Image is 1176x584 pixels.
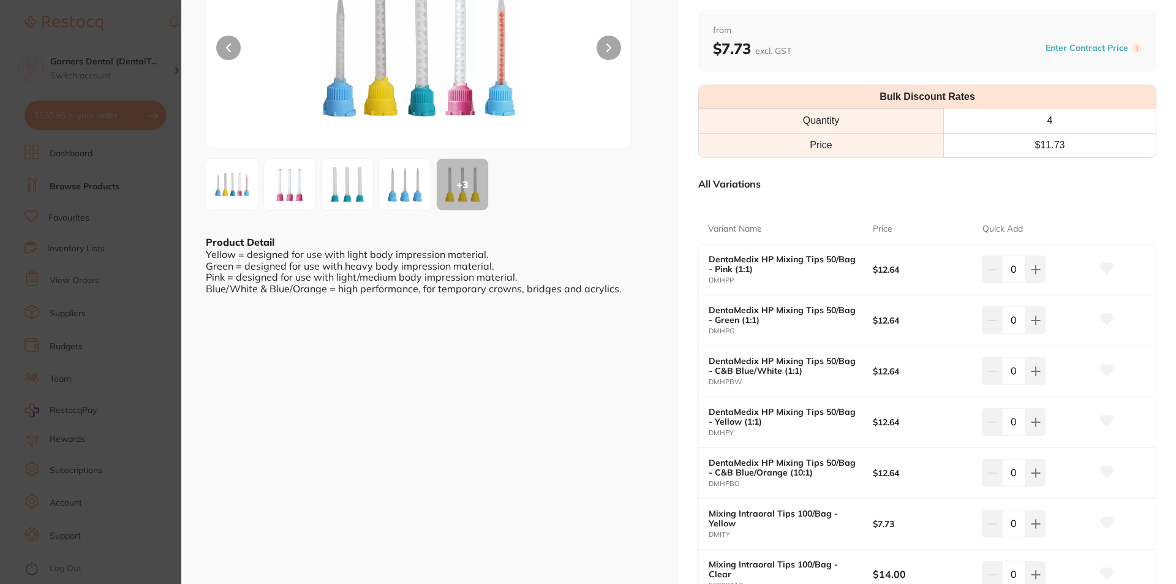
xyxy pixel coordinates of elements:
b: DentaMedix HP Mixing Tips 50/Bag - Yellow (1:1) [709,407,856,427]
small: DMHPG [709,327,873,335]
b: $12.64 [873,417,971,427]
small: DMITY [709,531,873,539]
span: excl. GST [755,45,791,56]
b: $7.73 [873,519,971,529]
small: DMHPP [709,276,873,284]
p: All Variations [698,178,761,190]
b: DentaMedix HP Mixing Tips 50/Bag - Green (1:1) [709,305,856,325]
button: Enter Contract Price [1042,42,1132,54]
div: Yellow = designed for use with light body impression material. Green = designed for use with heav... [206,249,654,294]
p: Quick Add [982,223,1023,235]
span: from [713,25,1142,37]
b: $12.64 [873,316,971,325]
b: $12.64 [873,366,971,376]
th: 4 [943,109,1156,133]
b: Mixing Intraoral Tips 100/Bag - Clear [709,559,856,579]
img: c19tYWluLnBuZw [210,162,254,207]
small: DMHPBO [709,480,873,488]
button: +3 [436,158,489,211]
b: DentaMedix HP Mixing Tips 50/Bag - C&B Blue/Orange (10:1) [709,458,856,477]
b: $12.64 [873,468,971,478]
td: Price [699,133,943,157]
small: DMHPBW [709,378,873,386]
b: Mixing Intraoral Tips 100/Bag - Yellow [709,509,856,528]
p: Variant Name [708,223,762,235]
img: cC5wbmc [383,162,427,207]
div: + 3 [437,159,488,210]
b: $12.64 [873,265,971,275]
td: $ 11.73 [943,133,1156,157]
small: DMHPY [709,429,873,437]
b: DentaMedix HP Mixing Tips 50/Bag - Pink (1:1) [709,254,856,274]
p: Price [873,223,892,235]
b: $14.00 [873,567,971,581]
label: i [1132,44,1142,53]
b: $7.73 [713,39,791,58]
th: Bulk Discount Rates [699,85,1156,109]
b: DentaMedix HP Mixing Tips 50/Bag - C&B Blue/White (1:1) [709,356,856,376]
th: Quantity [699,109,943,133]
img: bWhwcC5wbmc [268,162,312,207]
b: Product Detail [206,236,274,248]
img: cmVlbl90aXAucG5n [325,162,369,207]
